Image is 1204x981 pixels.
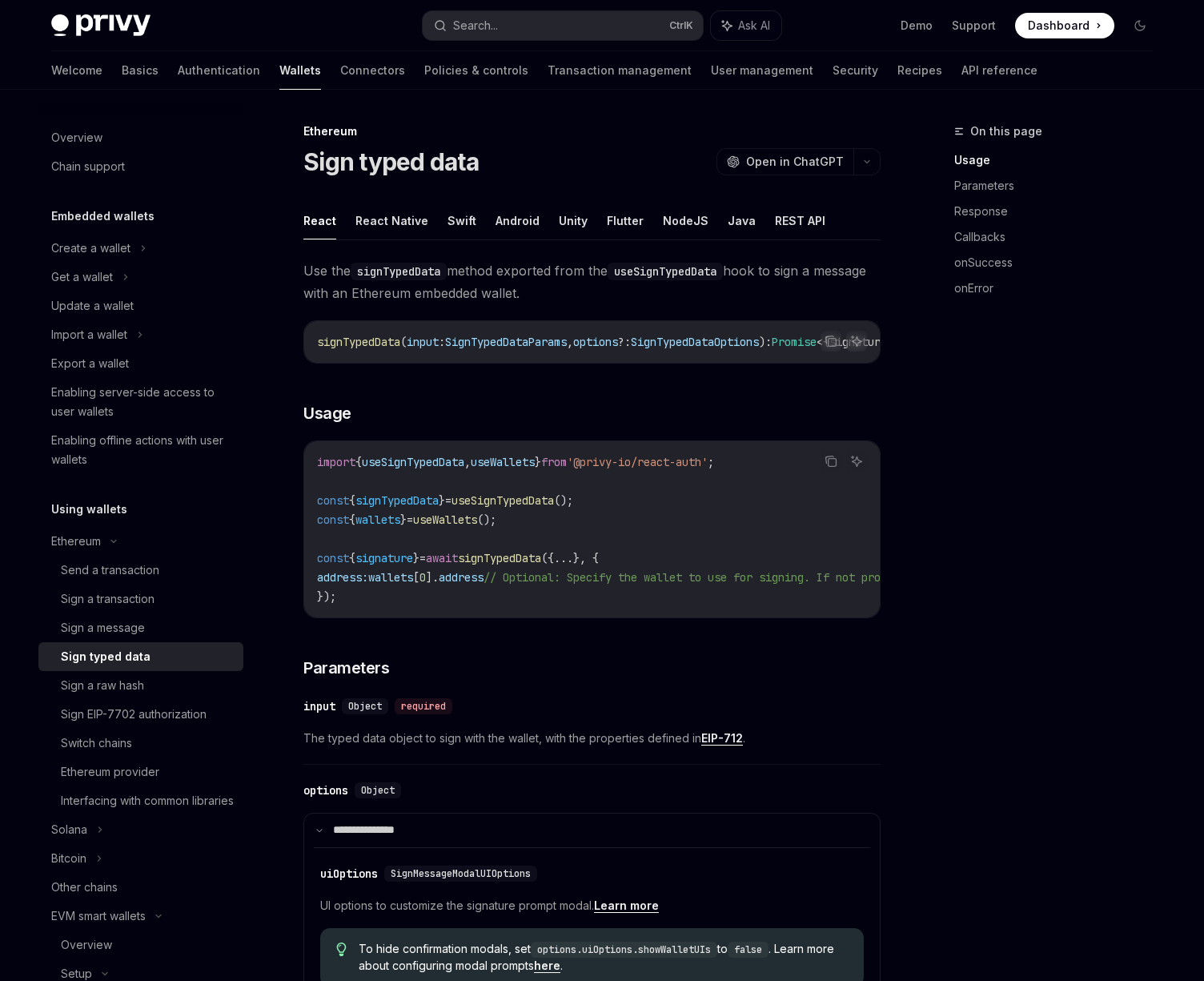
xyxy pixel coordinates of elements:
span: Promise [772,335,817,349]
a: EIP-712 [701,731,743,746]
a: Basics [122,51,159,90]
div: Get a wallet [51,267,113,287]
div: Sign a raw hash [61,676,144,695]
div: Send a transaction [61,561,159,580]
span: ( [400,335,407,349]
div: Bitcoin [51,849,86,868]
span: // Optional: Specify the wallet to use for signing. If not provided, the first wallet will be used. [484,570,1118,585]
code: false [728,942,769,958]
span: Parameters [303,657,389,679]
span: { [349,493,355,508]
a: Policies & controls [424,51,528,90]
span: const [317,551,349,565]
span: ]. [426,570,439,585]
button: Copy the contents from the code block [821,451,841,472]
button: Java [728,202,756,239]
div: Sign EIP-7702 authorization [61,705,207,724]
a: onError [954,275,1166,301]
div: Ethereum [303,123,881,139]
span: Open in ChatGPT [746,154,844,170]
button: Search...CtrlK [423,11,703,40]
span: Object [361,784,395,797]
span: : [439,335,445,349]
a: Response [954,199,1166,224]
div: Switch chains [61,734,132,753]
a: Sign a raw hash [38,671,243,700]
a: User management [711,51,813,90]
span: To hide confirmation modals, set to . Learn more about configuring modal prompts . [359,941,849,974]
div: Update a wallet [51,296,134,316]
a: Transaction management [548,51,692,90]
a: Enabling offline actions with user wallets [38,426,243,474]
button: Ask AI [846,331,867,352]
a: Send a transaction [38,556,243,585]
span: Use the method exported from the hook to sign a message with an Ethereum embedded wallet. [303,259,881,304]
span: On this page [970,122,1042,141]
div: uiOptions [320,866,378,882]
a: Parameters [954,173,1166,199]
span: , [464,455,471,469]
div: input [303,698,335,714]
div: Chain support [51,157,125,176]
a: Usage [954,147,1166,173]
a: Callbacks [954,224,1166,250]
span: address: [317,570,368,585]
div: Sign a message [61,618,145,637]
div: Other chains [51,878,118,897]
div: options [303,782,348,798]
span: useWallets [413,513,477,527]
span: UI options to customize the signature prompt modal. [320,896,864,915]
a: Security [833,51,878,90]
a: Interfacing with common libraries [38,786,243,815]
div: required [395,698,452,714]
a: here [534,959,560,973]
h5: Using wallets [51,500,127,519]
h1: Sign typed data [303,147,479,176]
div: Import a wallet [51,325,127,344]
span: { [349,513,355,527]
div: Ethereum provider [61,762,159,782]
span: Dashboard [1028,18,1090,34]
span: Object [348,700,382,713]
a: Connectors [340,51,405,90]
a: Overview [38,931,243,959]
span: options [573,335,618,349]
button: React [303,202,336,239]
div: EVM smart wallets [51,907,146,926]
a: API reference [961,51,1037,90]
span: ... [554,551,573,565]
span: wallets [355,513,400,527]
span: The typed data object to sign with the wallet, with the properties defined in . [303,729,881,748]
span: address [439,570,484,585]
span: const [317,513,349,527]
a: Sign a message [38,613,243,642]
span: signTypedData [458,551,541,565]
span: { [355,455,362,469]
div: Overview [51,128,102,147]
div: Sign typed data [61,647,150,666]
a: Wallets [279,51,321,90]
span: }); [317,589,336,604]
code: useSignTypedData [608,263,723,280]
span: = [445,493,451,508]
button: Android [496,202,540,239]
span: ?: [618,335,631,349]
span: SignTypedDataParams [445,335,567,349]
a: Other chains [38,873,243,902]
span: useSignTypedData [451,493,554,508]
span: < [817,335,823,349]
span: const [317,493,349,508]
div: Export a wallet [51,354,129,373]
span: } [535,455,541,469]
code: signTypedData [351,263,447,280]
span: await [426,551,458,565]
span: Usage [303,402,351,424]
a: Learn more [594,899,659,913]
span: wallets [368,570,413,585]
span: ): [759,335,772,349]
span: 0 [419,570,426,585]
div: Enabling offline actions with user wallets [51,431,234,469]
span: [ [413,570,419,585]
span: }, { [573,551,599,565]
span: } [413,551,419,565]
